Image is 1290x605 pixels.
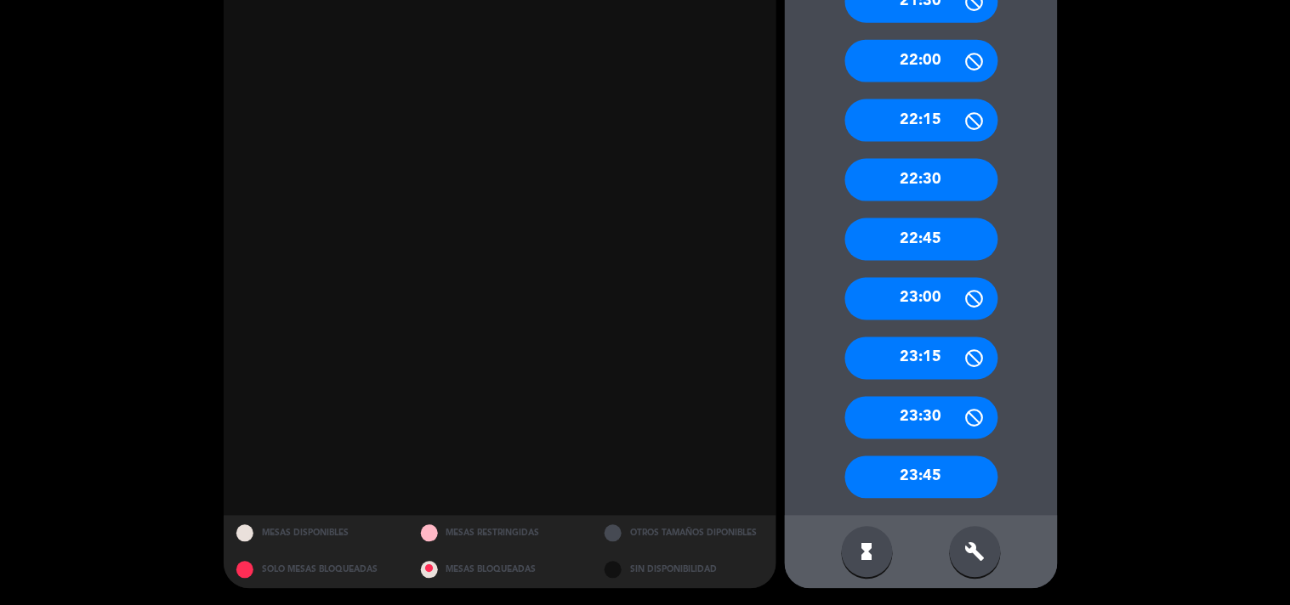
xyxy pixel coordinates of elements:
[845,337,998,380] div: 23:15
[224,516,408,552] div: MESAS DISPONIBLES
[857,542,878,563] i: hourglass_full
[845,278,998,320] div: 23:00
[845,159,998,201] div: 22:30
[845,99,998,142] div: 22:15
[845,397,998,439] div: 23:30
[845,218,998,261] div: 22:45
[845,456,998,499] div: 23:45
[224,552,408,589] div: SOLO MESAS BLOQUEADAS
[408,552,593,589] div: MESAS BLOQUEADAS
[845,40,998,82] div: 22:00
[592,516,776,552] div: OTROS TAMAÑOS DIPONIBLES
[408,516,593,552] div: MESAS RESTRINGIDAS
[592,552,776,589] div: SIN DISPONIBILIDAD
[965,542,986,563] i: build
